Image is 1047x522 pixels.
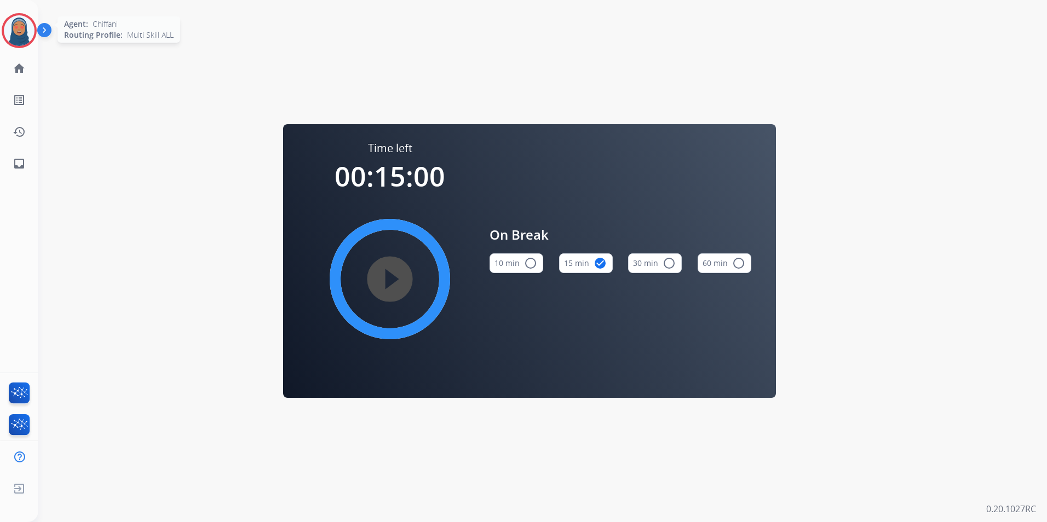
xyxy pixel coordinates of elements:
span: Time left [368,141,412,156]
button: 10 min [490,253,543,273]
mat-icon: home [13,62,26,75]
mat-icon: history [13,125,26,138]
mat-icon: radio_button_unchecked [663,257,676,270]
span: 00:15:00 [335,158,445,195]
mat-icon: radio_button_unchecked [732,257,745,270]
img: avatar [4,15,34,46]
mat-icon: radio_button_unchecked [524,257,537,270]
span: Multi Skill ALL [127,30,174,40]
span: On Break [490,225,751,245]
p: 0.20.1027RC [986,502,1036,515]
mat-icon: check_circle [594,257,607,270]
button: 15 min [559,253,613,273]
mat-icon: inbox [13,157,26,170]
button: 60 min [698,253,751,273]
span: Agent: [64,19,88,30]
mat-icon: play_circle_filled [383,272,396,286]
span: Routing Profile: [64,30,123,40]
mat-icon: list_alt [13,94,26,107]
button: 30 min [628,253,682,273]
span: Chiffani [93,19,118,30]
